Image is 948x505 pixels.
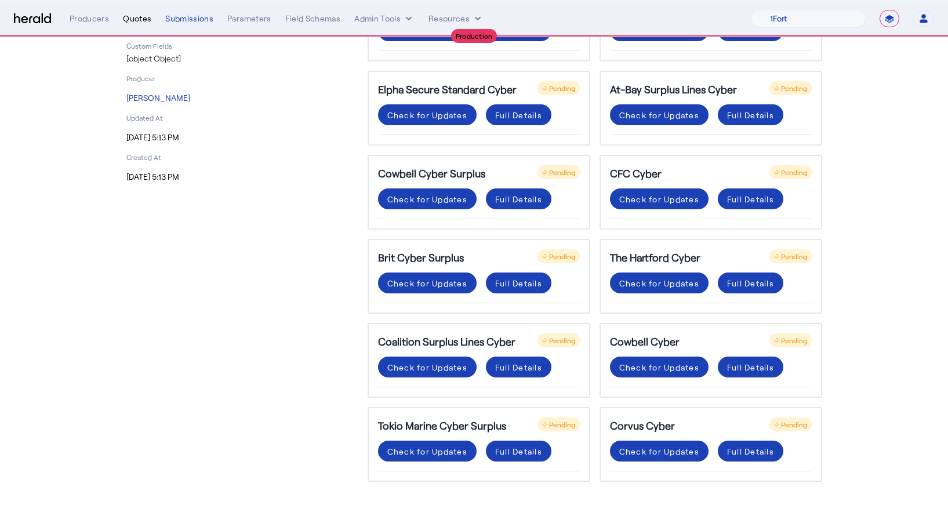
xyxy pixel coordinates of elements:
[619,445,699,457] div: Check for Updates
[126,92,354,104] p: [PERSON_NAME]
[486,188,551,209] button: Full Details
[781,168,807,176] span: Pending
[126,113,354,122] p: Updated At
[378,165,485,181] h5: Cowbell Cyber Surplus
[165,13,213,24] div: Submissions
[126,74,354,83] p: Producer
[378,81,517,97] h5: Elpha Secure Standard Cyber
[718,273,783,293] button: Full Details
[227,13,271,24] div: Parameters
[781,336,807,344] span: Pending
[610,357,709,377] button: Check for Updates
[486,357,551,377] button: Full Details
[378,333,515,350] h5: Coalition Surplus Lines Cyber
[126,41,354,50] p: Custom Fields
[727,193,774,205] div: Full Details
[378,357,477,377] button: Check for Updates
[126,53,354,64] p: [object Object]
[610,165,662,181] h5: CFC Cyber
[378,249,464,266] h5: Brit Cyber Surplus
[495,109,542,121] div: Full Details
[619,277,699,289] div: Check for Updates
[549,168,575,176] span: Pending
[428,13,484,24] button: Resources dropdown menu
[378,104,477,125] button: Check for Updates
[486,20,551,41] button: Full Details
[486,273,551,293] button: Full Details
[718,188,783,209] button: Full Details
[610,417,675,434] h5: Corvus Cyber
[718,357,783,377] button: Full Details
[378,441,477,462] button: Check for Updates
[619,109,699,121] div: Check for Updates
[126,171,354,183] p: [DATE] 5:13 PM
[123,13,151,24] div: Quotes
[486,104,551,125] button: Full Details
[781,84,807,92] span: Pending
[378,188,477,209] button: Check for Updates
[610,104,709,125] button: Check for Updates
[378,273,477,293] button: Check for Updates
[727,445,774,457] div: Full Details
[610,20,709,41] button: Check for Updates
[549,84,575,92] span: Pending
[486,441,551,462] button: Full Details
[126,132,354,143] p: [DATE] 5:13 PM
[378,417,506,434] h5: Tokio Marine Cyber Surplus
[610,333,680,350] h5: Cowbell Cyber
[285,13,341,24] div: Field Schemas
[610,81,737,97] h5: At-Bay Surplus Lines Cyber
[14,13,51,24] img: Herald Logo
[727,361,774,373] div: Full Details
[781,252,807,260] span: Pending
[619,193,699,205] div: Check for Updates
[387,277,467,289] div: Check for Updates
[549,252,575,260] span: Pending
[619,361,699,373] div: Check for Updates
[378,20,477,41] button: Check for Updates
[126,152,354,162] p: Created At
[495,445,542,457] div: Full Details
[610,441,709,462] button: Check for Updates
[727,109,774,121] div: Full Details
[387,361,467,373] div: Check for Updates
[495,361,542,373] div: Full Details
[549,336,575,344] span: Pending
[387,193,467,205] div: Check for Updates
[718,441,783,462] button: Full Details
[451,29,497,43] div: Production
[70,13,109,24] div: Producers
[387,109,467,121] div: Check for Updates
[354,13,415,24] button: internal dropdown menu
[610,188,709,209] button: Check for Updates
[495,277,542,289] div: Full Details
[610,273,709,293] button: Check for Updates
[387,445,467,457] div: Check for Updates
[549,420,575,428] span: Pending
[781,420,807,428] span: Pending
[495,193,542,205] div: Full Details
[610,249,700,266] h5: The Hartford Cyber
[718,104,783,125] button: Full Details
[718,20,783,41] button: Full Details
[727,277,774,289] div: Full Details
